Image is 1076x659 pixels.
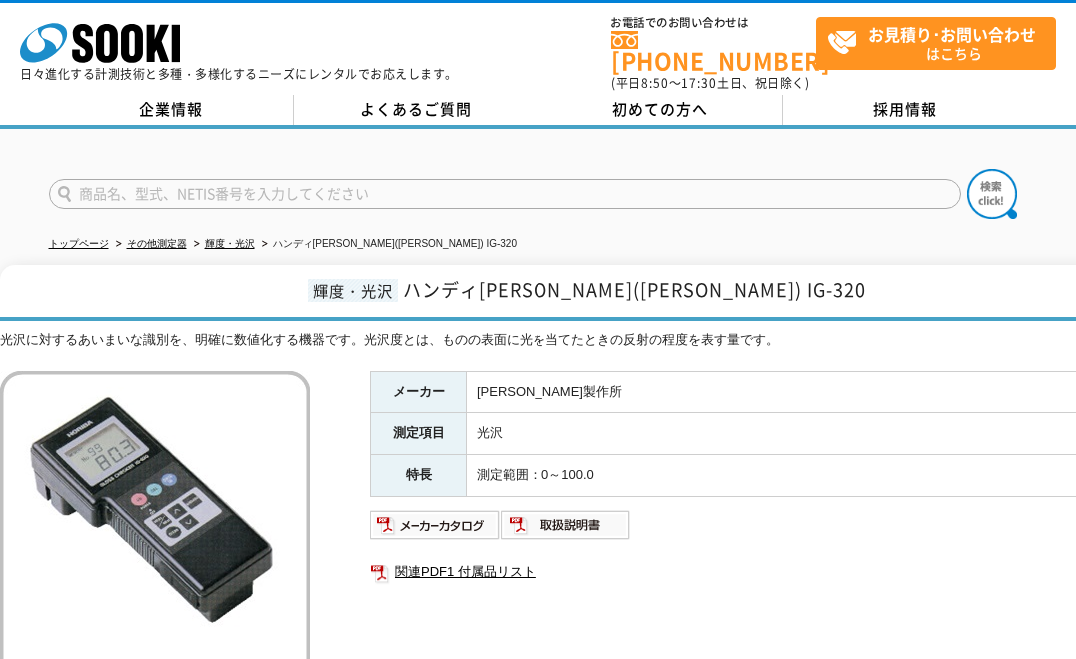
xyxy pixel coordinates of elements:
th: 測定項目 [371,413,467,455]
img: メーカーカタログ [370,509,501,541]
img: btn_search.png [967,169,1017,219]
strong: お見積り･お問い合わせ [868,22,1036,46]
a: 採用情報 [783,95,1028,125]
span: 8:50 [641,74,669,92]
a: その他測定器 [127,238,187,249]
th: 特長 [371,455,467,497]
span: はこちら [827,18,1055,68]
a: 取扱説明書 [501,522,631,537]
span: 17:30 [681,74,717,92]
a: メーカーカタログ [370,522,501,537]
img: 取扱説明書 [501,509,631,541]
a: トップページ [49,238,109,249]
span: (平日 ～ 土日、祝日除く) [611,74,809,92]
a: お見積り･お問い合わせはこちら [816,17,1056,70]
a: 企業情報 [49,95,294,125]
p: 日々進化する計測技術と多種・多様化するニーズにレンタルでお応えします。 [20,68,458,80]
li: ハンディ[PERSON_NAME]([PERSON_NAME]) IG-320 [258,234,518,255]
span: お電話でのお問い合わせは [611,17,816,29]
a: 輝度・光沢 [205,238,255,249]
a: 初めての方へ [538,95,783,125]
span: ハンディ[PERSON_NAME]([PERSON_NAME]) IG-320 [403,276,866,303]
a: [PHONE_NUMBER] [611,31,816,72]
span: 初めての方へ [612,98,708,120]
input: 商品名、型式、NETIS番号を入力してください [49,179,961,209]
th: メーカー [371,371,467,413]
a: よくあるご質問 [294,95,538,125]
span: 輝度・光沢 [308,279,398,302]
